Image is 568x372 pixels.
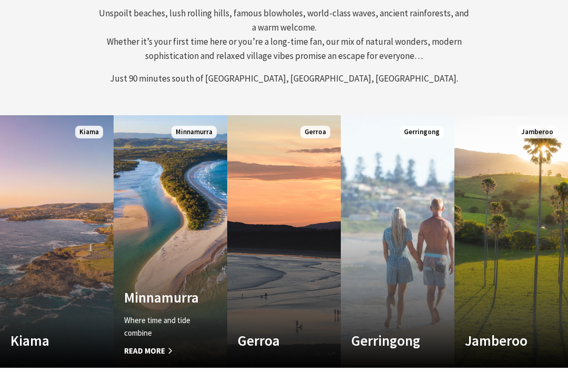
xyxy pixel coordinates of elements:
[171,126,217,139] span: Minnamurra
[227,115,341,368] a: Custom Image Used Gerroa Gerroa
[454,115,568,368] a: Custom Image Used Jamberoo Jamberoo
[124,314,200,339] p: Where time and tide combine
[114,115,227,368] a: Custom Image Used Minnamurra Where time and tide combine Read More Minnamurra
[400,126,444,139] span: Gerringong
[465,332,541,349] h4: Jamberoo
[238,332,313,349] h4: Gerroa
[351,332,427,349] h4: Gerringong
[517,126,557,139] span: Jamberoo
[300,126,330,139] span: Gerroa
[124,289,200,306] h4: Minnamurra
[11,332,86,349] h4: Kiama
[99,6,469,64] p: Unspoilt beaches, lush rolling hills, famous blowholes, world-class waves, ancient rainforests, a...
[124,345,200,357] span: Read More
[341,115,454,368] a: Custom Image Used Gerringong Gerringong
[99,72,469,86] p: Just 90 minutes south of [GEOGRAPHIC_DATA], [GEOGRAPHIC_DATA], [GEOGRAPHIC_DATA].
[75,126,103,139] span: Kiama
